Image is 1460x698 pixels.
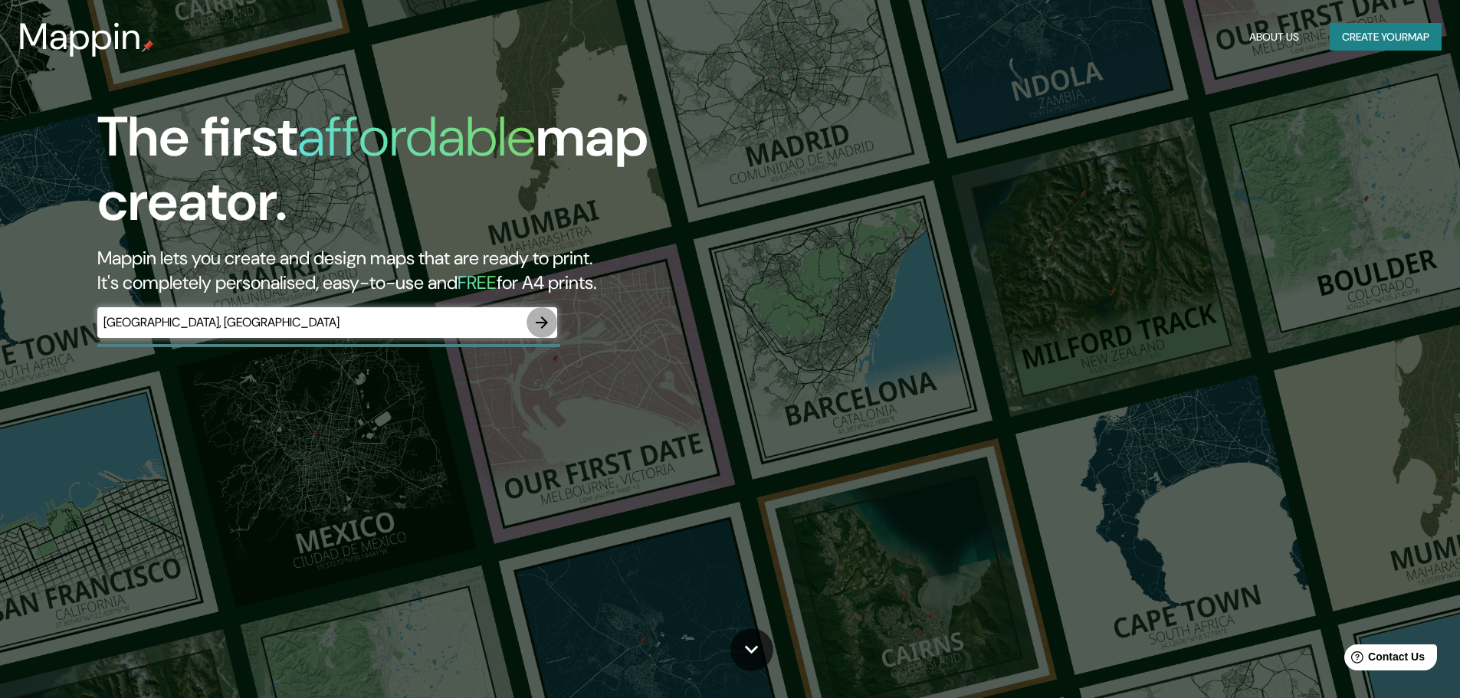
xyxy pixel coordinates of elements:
[297,101,536,172] h1: affordable
[458,270,497,294] h5: FREE
[1324,638,1443,681] iframe: Help widget launcher
[18,15,142,58] h3: Mappin
[97,105,828,246] h1: The first map creator.
[1243,23,1305,51] button: About Us
[97,313,527,331] input: Choose your favourite place
[1330,23,1442,51] button: Create yourmap
[142,40,154,52] img: mappin-pin
[97,246,828,295] h2: Mappin lets you create and design maps that are ready to print. It's completely personalised, eas...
